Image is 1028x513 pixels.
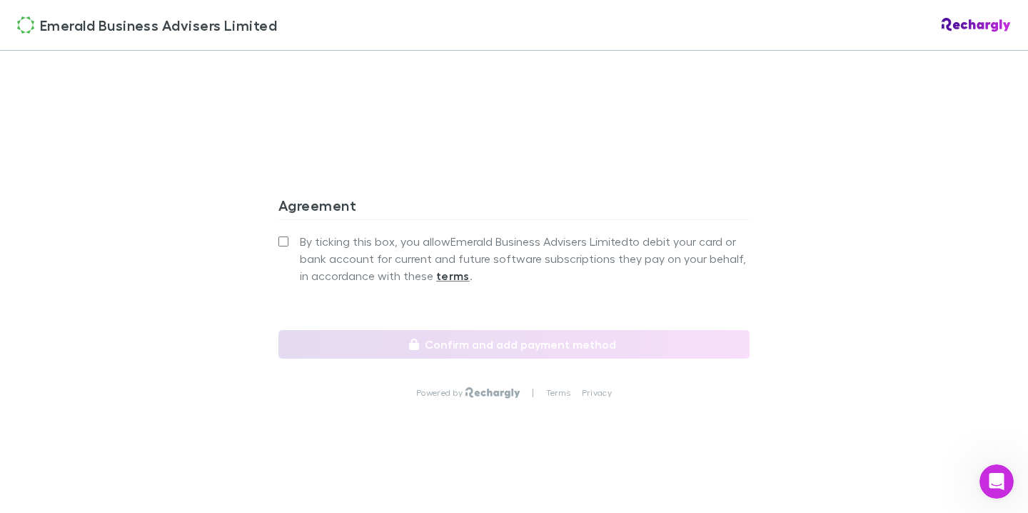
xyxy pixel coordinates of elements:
h3: Agreement [278,196,750,219]
p: Powered by [416,387,465,399]
span: By ticking this box, you allow Emerald Business Advisers Limited to debit your card or bank accou... [300,233,750,284]
a: Privacy [582,387,612,399]
img: Rechargly Logo [942,18,1011,32]
strong: terms [436,269,470,283]
a: Terms [546,387,570,399]
img: Rechargly Logo [465,387,520,399]
button: Confirm and add payment method [278,330,750,359]
span: Emerald Business Advisers Limited [40,14,277,36]
img: Emerald Business Advisers Limited's Logo [17,16,34,34]
p: | [532,387,534,399]
iframe: Intercom live chat [979,464,1014,499]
